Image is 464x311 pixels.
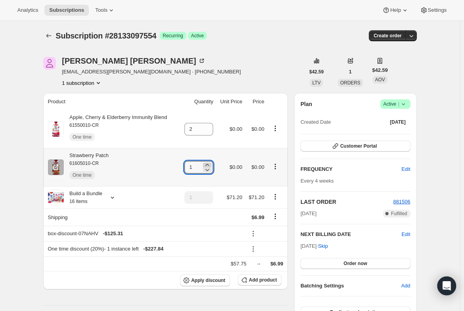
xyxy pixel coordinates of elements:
[377,5,413,16] button: Help
[391,210,407,217] span: Fulfilled
[372,66,388,74] span: $42.59
[300,282,401,290] h6: Batching Settings
[383,100,407,108] span: Active
[300,165,401,173] h2: FREQUENCY
[95,7,107,13] span: Tools
[252,164,265,170] span: $0.00
[17,7,38,13] span: Analytics
[313,240,333,252] button: Skip
[401,231,410,238] button: Edit
[269,192,282,201] button: Product actions
[396,280,415,292] button: Add
[269,212,282,221] button: Shipping actions
[215,93,245,110] th: Unit Price
[191,277,225,284] span: Apply discount
[269,162,282,171] button: Product actions
[180,93,216,110] th: Quantity
[48,230,243,238] div: box-discount-07NAHV
[143,245,163,253] span: - $227.84
[428,7,447,13] span: Settings
[62,68,241,76] span: [EMAIL_ADDRESS][PERSON_NAME][DOMAIN_NAME] · [PHONE_NUMBER]
[300,210,317,218] span: [DATE]
[70,199,88,204] small: 16 Items
[43,30,54,41] button: Subscriptions
[401,282,410,290] span: Add
[271,261,284,267] span: $6.99
[374,33,401,39] span: Create order
[256,260,261,268] div: →
[312,80,320,86] span: LTV
[64,190,103,205] div: Build a Bundle
[48,245,243,253] div: One time discount (20%) - 1 instance left
[437,276,456,295] div: Open Intercom Messenger
[238,274,282,285] button: Add product
[230,126,243,132] span: $0.00
[340,80,360,86] span: ORDERS
[415,5,451,16] button: Settings
[300,178,334,184] span: Every 4 weeks
[344,66,357,77] button: 1
[70,123,99,128] small: 61550010-CR
[43,57,56,70] span: Alexis Garcia
[163,33,183,39] span: Recurring
[305,66,329,77] button: $42.59
[73,134,92,140] span: One time
[62,57,206,65] div: [PERSON_NAME] [PERSON_NAME]
[309,69,324,75] span: $42.59
[249,277,277,283] span: Add product
[300,100,312,108] h2: Plan
[64,152,109,183] div: Strawberry Patch
[300,118,331,126] span: Created Date
[269,124,282,133] button: Product actions
[56,31,157,40] span: Subscription #28133097554
[230,164,243,170] span: $0.00
[49,7,84,13] span: Subscriptions
[48,121,64,137] img: product img
[300,198,393,206] h2: LAST ORDER
[43,93,180,110] th: Product
[398,101,399,107] span: |
[318,242,328,250] span: Skip
[397,163,415,176] button: Edit
[70,161,99,166] small: 61605010-CR
[245,93,267,110] th: Price
[375,77,385,82] span: AOV
[344,260,367,267] span: Order now
[44,5,89,16] button: Subscriptions
[180,274,230,286] button: Apply discount
[300,258,410,269] button: Order now
[191,33,204,39] span: Active
[300,141,410,152] button: Customer Portal
[390,7,401,13] span: Help
[64,113,168,145] div: Apple, Cherry & Elderberry Immunity Blend
[252,126,265,132] span: $0.00
[43,209,180,226] th: Shipping
[369,30,406,41] button: Create order
[62,79,102,87] button: Product actions
[226,194,242,200] span: $71.20
[249,194,264,200] span: $71.20
[231,260,247,268] div: $57.75
[393,199,410,205] a: 881506
[385,117,411,128] button: [DATE]
[48,159,64,175] img: product img
[90,5,120,16] button: Tools
[401,165,410,173] span: Edit
[300,243,328,249] span: [DATE] ·
[300,231,401,238] h2: NEXT BILLING DATE
[393,198,410,206] button: 881506
[390,119,406,125] span: [DATE]
[349,69,352,75] span: 1
[73,172,92,178] span: One time
[340,143,377,149] span: Customer Portal
[252,214,265,220] span: $6.99
[103,230,123,238] span: - $125.31
[13,5,43,16] button: Analytics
